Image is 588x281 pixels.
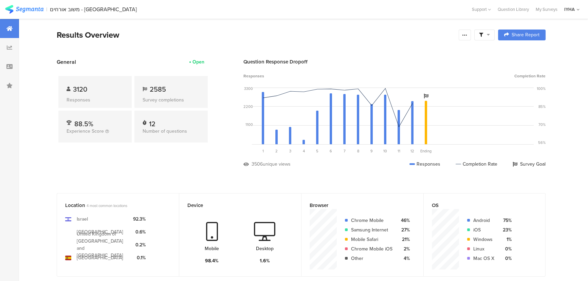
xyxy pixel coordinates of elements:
div: Support [472,4,491,15]
div: 0.1% [133,254,146,261]
div: Mac OS X [473,255,494,262]
div: 1.6% [260,257,270,264]
i: Survey Goal [424,94,428,98]
div: משוב אורחים - [GEOGRAPHIC_DATA] [50,6,137,13]
div: Linux [473,245,494,252]
div: 3506 [252,161,263,168]
span: 3120 [73,84,87,94]
div: United Kingdom of [GEOGRAPHIC_DATA] and [GEOGRAPHIC_DATA] [77,230,128,259]
div: OS [432,202,526,209]
div: Survey Goal [513,161,546,168]
div: Results Overview [57,29,455,41]
div: 12 [149,119,155,126]
div: [GEOGRAPHIC_DATA] [77,228,123,236]
span: 9 [370,148,373,154]
span: 7 [344,148,346,154]
div: 0.6% [133,228,146,236]
div: 92.3% [133,216,146,223]
div: Mobile [205,245,219,252]
span: 2 [275,148,278,154]
div: 1100 [245,122,253,127]
span: 5 [316,148,318,154]
div: Responses [67,96,124,104]
div: 56% [538,140,546,145]
span: 88.5% [74,119,93,129]
div: 0.2% [133,241,146,248]
div: Location [65,202,160,209]
div: Ending [419,148,433,154]
div: 2200 [243,104,253,109]
div: Mobile Safari [351,236,392,243]
div: Other [351,255,392,262]
div: Chrome Mobile [351,217,392,224]
div: 1% [500,236,512,243]
div: Windows [473,236,494,243]
div: Responses [409,161,440,168]
span: 4 most common locations [87,203,127,208]
div: IYHA [564,6,575,13]
div: iOS [473,226,494,233]
div: 0% [500,245,512,252]
div: | [46,5,47,13]
div: 0% [500,255,512,262]
div: [GEOGRAPHIC_DATA] [77,254,123,261]
a: My Surveys [532,6,561,13]
div: 23% [500,226,512,233]
span: Completion Rate [514,73,546,79]
div: unique views [263,161,291,168]
div: Question Response Dropoff [243,58,546,65]
span: Responses [243,73,264,79]
div: 3300 [244,86,253,91]
span: Experience Score [67,128,104,135]
img: segmanta logo [5,5,43,14]
span: 2585 [150,84,166,94]
a: Question Library [494,6,532,13]
div: 98.4% [205,257,219,264]
div: Android [473,217,494,224]
span: 4 [303,148,305,154]
span: 6 [330,148,332,154]
div: Completion Rate [456,161,497,168]
div: Chrome Mobile iOS [351,245,392,252]
span: 11 [398,148,400,154]
div: Browser [310,202,404,209]
span: 12 [410,148,414,154]
div: 70% [538,122,546,127]
div: 21% [398,236,410,243]
span: Share Report [512,33,539,37]
div: 2% [398,245,410,252]
span: General [57,58,76,66]
div: Survey completions [143,96,200,104]
div: Samsung Internet [351,226,392,233]
div: 85% [538,104,546,109]
div: 4% [398,255,410,262]
div: Device [187,202,282,209]
div: 100% [537,86,546,91]
div: 27% [398,226,410,233]
div: 46% [398,217,410,224]
span: 10 [383,148,387,154]
span: 8 [357,148,359,154]
span: 1 [262,148,264,154]
div: Desktop [256,245,274,252]
span: Number of questions [143,128,187,135]
div: 75% [500,217,512,224]
div: Israel [77,216,88,223]
div: Open [192,58,204,65]
span: 3 [289,148,291,154]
